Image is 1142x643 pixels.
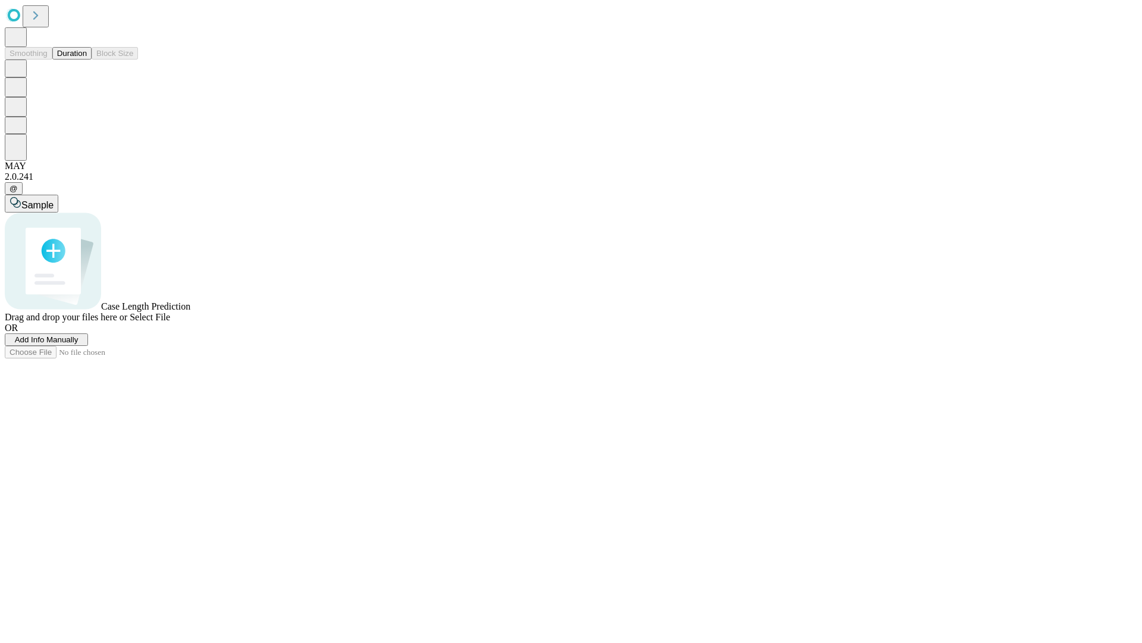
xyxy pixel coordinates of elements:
[15,335,79,344] span: Add Info Manually
[5,182,23,195] button: @
[5,47,52,60] button: Smoothing
[5,333,88,346] button: Add Info Manually
[10,184,18,193] span: @
[130,312,170,322] span: Select File
[5,323,18,333] span: OR
[21,200,54,210] span: Sample
[5,312,127,322] span: Drag and drop your files here or
[5,195,58,213] button: Sample
[52,47,92,60] button: Duration
[5,161,1137,171] div: MAY
[5,171,1137,182] div: 2.0.241
[92,47,138,60] button: Block Size
[101,301,190,311] span: Case Length Prediction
